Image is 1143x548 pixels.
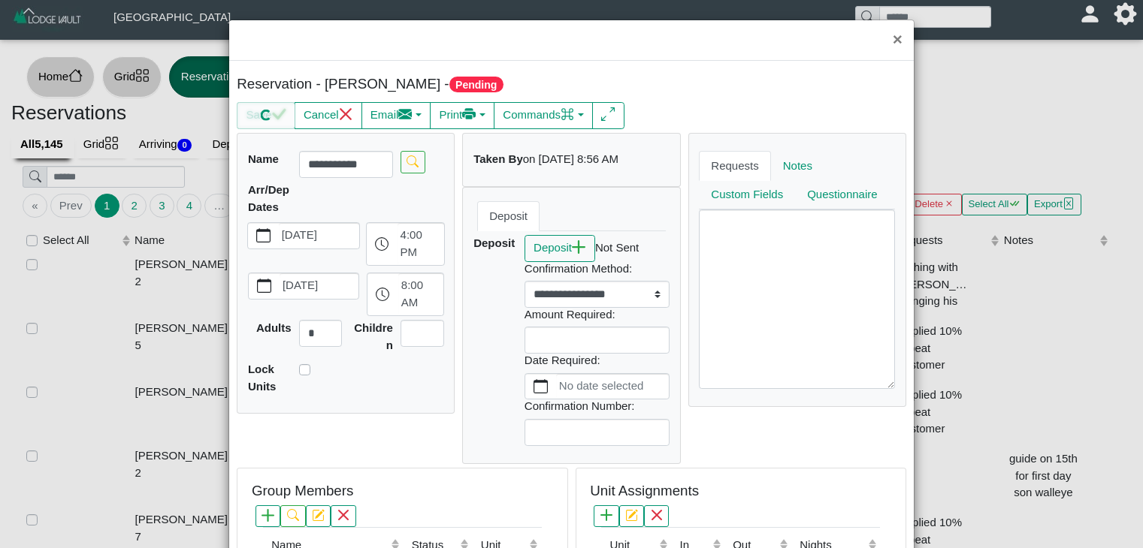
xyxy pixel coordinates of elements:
h5: Group Members [252,483,353,500]
button: clock [367,273,398,315]
svg: envelope fill [398,107,413,122]
a: Requests [699,151,770,181]
svg: printer fill [462,107,476,122]
svg: arrows angle expand [601,107,615,122]
svg: clock [376,288,390,302]
h5: Reservation - [PERSON_NAME] - [237,76,567,93]
button: plus [256,505,280,527]
button: Printprinter fill [430,102,494,129]
button: calendar [525,374,556,399]
svg: x [339,107,353,122]
button: search [401,151,425,173]
svg: search [287,509,299,521]
button: Commandscommand [494,102,593,129]
button: Emailenvelope fill [361,102,431,129]
button: x [331,505,355,527]
label: [DATE] [280,273,358,299]
b: Deposit [473,236,515,249]
b: Taken By [473,152,523,165]
svg: calendar [256,228,271,242]
b: Children [354,321,393,351]
button: pencil square [306,505,331,527]
button: arrows angle expand [592,102,624,129]
label: 4:00 PM [398,223,444,265]
svg: search [407,155,419,167]
label: 8:00 AM [398,273,443,315]
button: calendar [249,273,280,299]
b: Lock Units [248,363,277,393]
button: Cancelx [295,102,362,129]
h6: Date Required: [525,354,670,367]
button: Close [881,20,914,60]
button: calendar [248,223,279,248]
h5: Unit Assignments [590,483,699,500]
h6: Confirmation Method: [525,262,670,276]
a: Deposit [477,201,540,231]
h6: Amount Required: [525,308,670,321]
h6: Confirmation Number: [525,399,670,413]
svg: calendar [534,379,548,393]
a: Questionnaire [795,180,889,210]
i: Not Sent [595,241,639,254]
button: Depositplus [525,235,595,262]
b: Adults [256,321,292,334]
i: on [DATE] 8:56 AM [523,152,618,165]
svg: plus [262,509,274,521]
svg: x [337,509,349,521]
svg: x [651,509,663,521]
b: Arr/Dep Dates [248,183,289,213]
a: Notes [771,151,824,181]
button: clock [367,223,398,265]
button: plus [594,505,618,527]
svg: plus [572,240,586,254]
label: No date selected [556,374,669,399]
button: search [280,505,305,527]
button: pencil square [619,505,644,527]
a: Custom Fields [699,180,795,210]
svg: pencil square [312,509,324,521]
label: [DATE] [279,223,359,248]
button: x [644,505,669,527]
svg: calendar [257,279,271,293]
svg: plus [600,509,612,521]
svg: command [561,107,575,122]
b: Name [248,152,279,165]
svg: clock [375,237,389,251]
svg: pencil square [625,509,637,521]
